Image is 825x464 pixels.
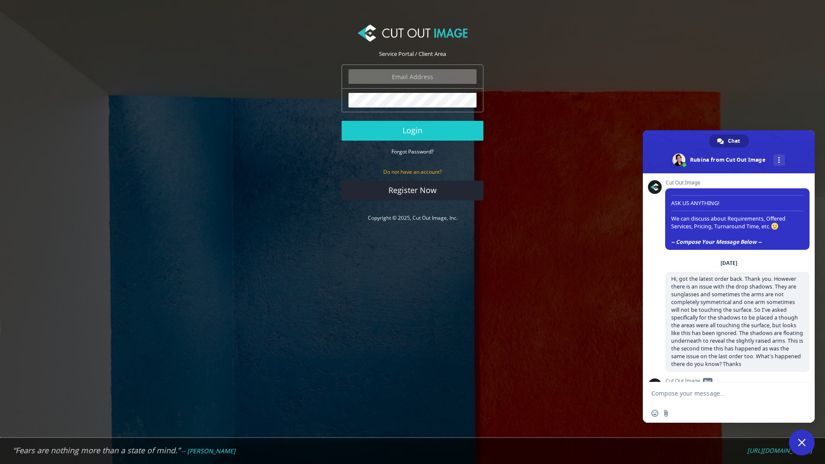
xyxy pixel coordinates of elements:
[703,378,712,385] span: Bot
[379,50,446,58] span: Service Portal / Client Area
[663,410,669,417] span: Send a file
[651,382,789,404] textarea: Compose your message...
[368,214,458,221] a: Copyright © 2025, Cut Out Image, Inc.
[357,25,467,42] img: Cut Out Image
[342,121,483,141] button: Login
[665,378,810,384] span: Cut Out Image
[391,148,434,155] small: Forgot Password?
[651,410,658,417] span: Insert an emoji
[789,430,815,455] a: Close chat
[671,275,803,368] span: Hi, got the latest order back. Thank you. However there is an issue with the drop shadows. They a...
[671,238,761,246] span: -- Compose Your Message Below --
[728,135,740,147] span: Chat
[13,445,180,455] em: “Fears are nothing more than a state of mind.”
[342,181,483,200] a: Register Now
[383,168,442,175] small: Do not have an account?
[671,192,804,246] span: ASK US ANYTHING! We can discuss about Requirements, Offered Services, Pricing, Turnaround Time, etc.
[721,261,737,266] div: [DATE]
[181,447,235,455] em: -- [PERSON_NAME]
[709,135,749,147] a: Chat
[348,69,477,84] input: Email Address
[665,180,810,186] span: Cut Out Image
[391,147,434,155] a: Forgot Password?
[747,447,812,455] a: [URL][DOMAIN_NAME]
